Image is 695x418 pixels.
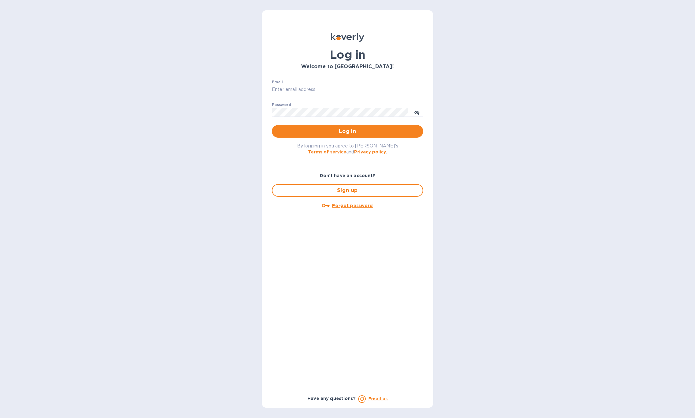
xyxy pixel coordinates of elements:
[272,103,291,107] label: Password
[368,396,388,401] a: Email us
[354,149,386,154] a: Privacy policy
[411,106,423,118] button: toggle password visibility
[272,64,423,70] h3: Welcome to [GEOGRAPHIC_DATA]!
[332,203,373,208] u: Forgot password
[272,80,283,84] label: Email
[272,85,423,94] input: Enter email address
[272,48,423,61] h1: Log in
[277,187,418,194] span: Sign up
[308,149,346,154] a: Terms of service
[320,173,376,178] b: Don't have an account?
[297,143,398,154] span: By logging in you agree to [PERSON_NAME]'s and .
[277,128,418,135] span: Log in
[272,125,423,138] button: Log in
[272,184,423,197] button: Sign up
[307,396,356,401] b: Have any questions?
[331,33,364,42] img: Koverly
